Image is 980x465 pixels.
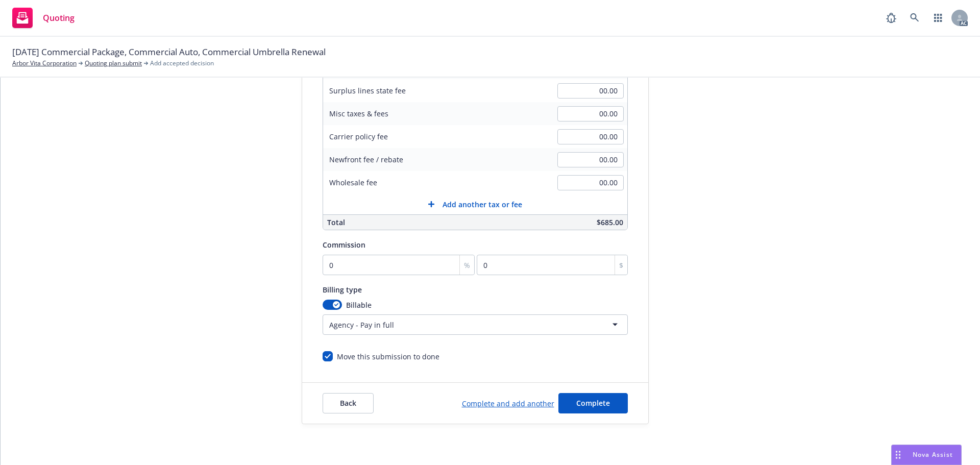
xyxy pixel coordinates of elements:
[462,398,554,409] a: Complete and add another
[43,14,75,22] span: Quoting
[323,393,374,413] button: Back
[892,445,904,464] div: Drag to move
[329,86,406,95] span: Surplus lines state fee
[323,285,362,295] span: Billing type
[323,194,627,214] button: Add another tax or fee
[904,8,925,28] a: Search
[597,217,623,227] span: $685.00
[557,129,624,144] input: 0.00
[340,398,356,408] span: Back
[329,109,388,118] span: Misc taxes & fees
[913,450,953,459] span: Nova Assist
[558,393,628,413] button: Complete
[891,445,962,465] button: Nova Assist
[12,59,77,68] a: Arbor Vita Corporation
[464,260,470,271] span: %
[329,155,403,164] span: Newfront fee / rebate
[329,178,377,187] span: Wholesale fee
[557,152,624,167] input: 0.00
[928,8,948,28] a: Switch app
[85,59,142,68] a: Quoting plan submit
[557,83,624,99] input: 0.00
[443,199,522,210] span: Add another tax or fee
[329,132,388,141] span: Carrier policy fee
[557,175,624,190] input: 0.00
[881,8,901,28] a: Report a Bug
[8,4,79,32] a: Quoting
[576,398,610,408] span: Complete
[12,45,326,59] span: [DATE] Commercial Package, Commercial Auto, Commercial Umbrella Renewal
[323,300,628,310] div: Billable
[619,260,623,271] span: $
[323,240,365,250] span: Commission
[327,217,345,227] span: Total
[150,59,214,68] span: Add accepted decision
[557,106,624,121] input: 0.00
[337,351,439,362] div: Move this submission to done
